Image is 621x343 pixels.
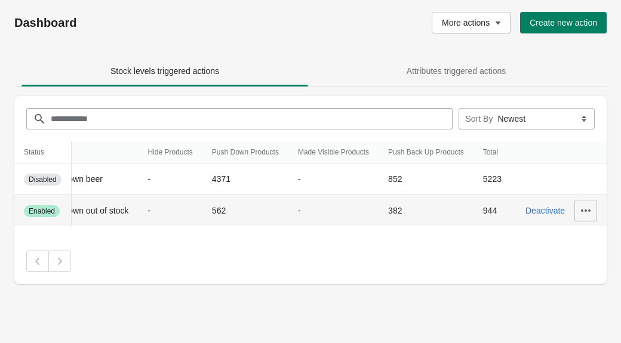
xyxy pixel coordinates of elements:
th: Push Down Products [202,141,288,163]
th: Total [474,141,511,163]
th: Hide Products [138,141,202,163]
span: Push down beer [42,174,103,184]
td: - [138,163,202,195]
td: 382 [379,195,474,227]
span: Stock levels triggered actions [110,66,219,76]
span: Disabled [29,175,57,184]
span: Push down out of stock [42,206,129,215]
th: Status [14,141,71,163]
td: 4371 [202,163,288,195]
h1: Dashboard [14,16,250,30]
nav: Pagination [26,251,595,272]
button: Create new action [520,12,607,33]
td: - [288,195,379,227]
span: Enabled [29,206,55,216]
span: More actions [442,18,490,27]
td: 852 [379,163,474,195]
th: Name [33,141,139,163]
span: Deactivate [525,206,565,215]
th: Made Visible Products [288,141,379,163]
td: 944 [474,195,511,227]
button: Deactivate [521,200,570,221]
td: 5223 [474,163,511,195]
td: 562 [202,195,288,227]
button: More actions [432,12,511,33]
td: - [288,163,379,195]
span: Attributes triggered actions [407,66,506,76]
th: Push Back Up Products [379,141,474,163]
span: Create new action [530,18,597,27]
td: - [138,195,202,227]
